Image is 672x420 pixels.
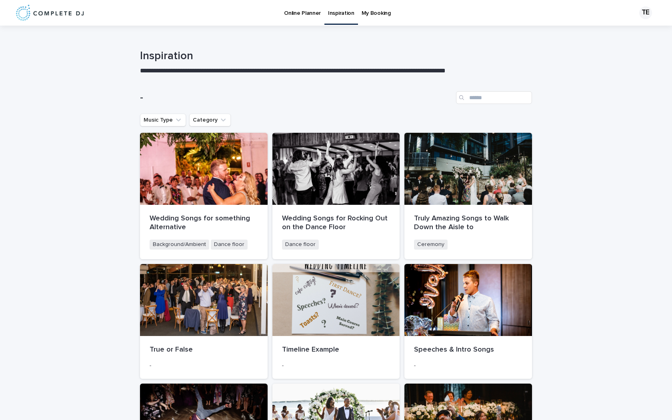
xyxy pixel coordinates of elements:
[140,50,532,63] h1: Inspiration
[272,264,400,378] a: Timeline Example-
[414,362,522,369] p: -
[272,133,400,259] a: Wedding Songs for Rocking Out on the Dance FloorDance floor
[404,264,532,378] a: Speeches & Intro Songs-
[404,133,532,259] a: Truly Amazing Songs to Walk Down the Aisle toCeremony
[150,240,209,250] span: Background/Ambient
[282,362,390,369] p: -
[140,92,453,104] h1: -
[140,133,268,259] a: Wedding Songs for something AlternativeBackground/AmbientDance floor
[282,346,390,354] p: Timeline Example
[414,240,448,250] span: Ceremony
[282,240,319,250] span: Dance floor
[189,114,231,126] button: Category
[16,5,84,21] img: 8nP3zCmvR2aWrOmylPw8
[140,114,186,126] button: Music Type
[282,214,390,232] p: Wedding Songs for Rocking Out on the Dance Floor
[150,214,258,232] p: Wedding Songs for something Alternative
[456,91,532,104] input: Search
[150,362,258,369] p: -
[414,214,522,232] p: Truly Amazing Songs to Walk Down the Aisle to
[140,264,268,378] a: True or False-
[639,6,652,19] div: TE
[150,346,258,354] p: True or False
[211,240,248,250] span: Dance floor
[414,346,522,354] p: Speeches & Intro Songs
